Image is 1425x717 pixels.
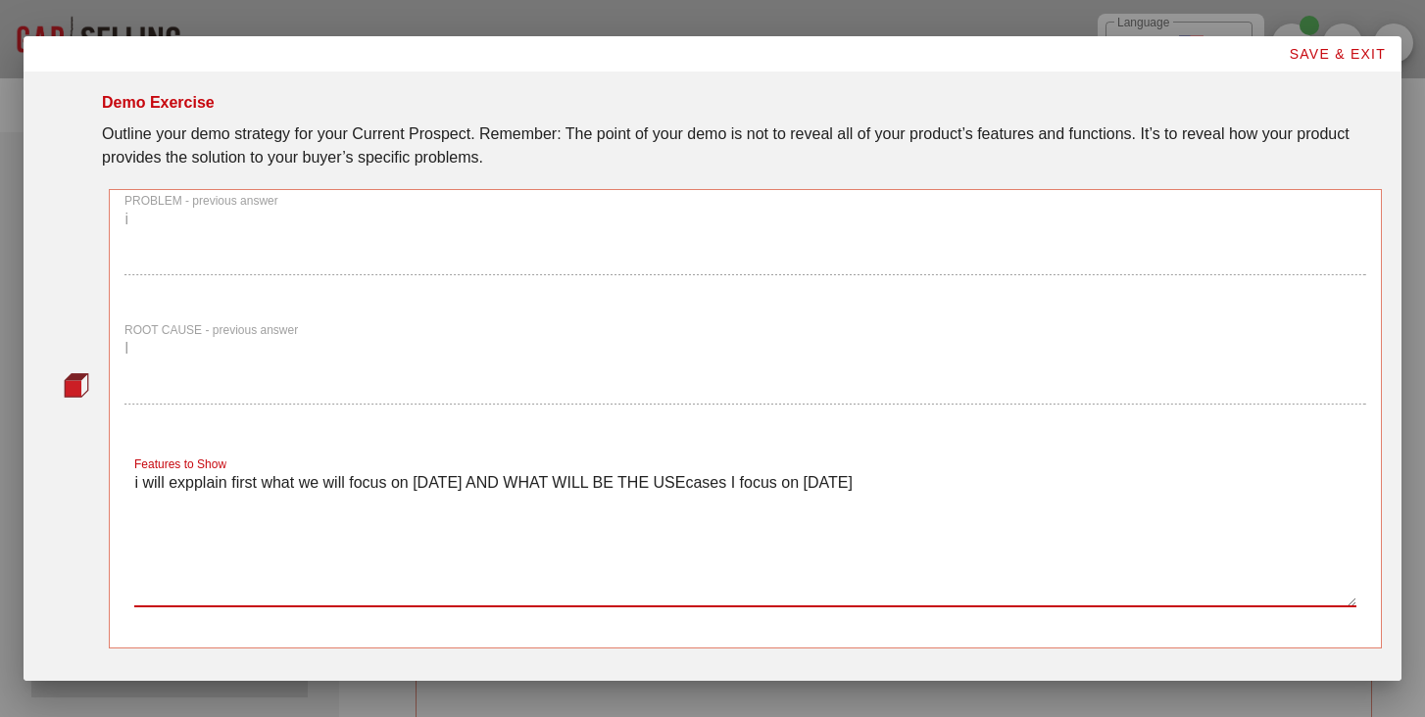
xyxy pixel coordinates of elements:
[64,372,89,398] img: question-bullet-actve.png
[124,323,298,338] label: ROOT CAUSE - previous answer
[134,457,226,472] label: Features to Show
[102,91,215,115] div: Demo Exercise
[1288,46,1386,62] span: SAVE & EXIT
[102,122,1382,169] div: Outline your demo strategy for your Current Prospect. Remember: The point of your demo is not to ...
[124,194,278,209] label: PROBLEM - previous answer
[1272,36,1401,72] button: SAVE & EXIT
